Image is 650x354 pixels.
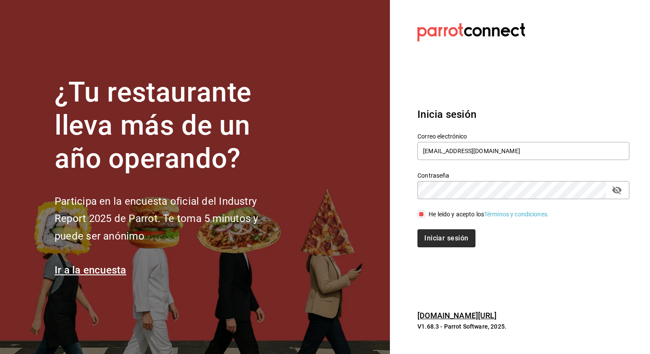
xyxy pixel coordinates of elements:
[55,193,287,245] h2: Participa en la encuesta oficial del Industry Report 2025 de Parrot. Te toma 5 minutos y puede se...
[484,211,549,218] a: Términos y condiciones.
[417,311,497,320] a: [DOMAIN_NAME][URL]
[417,229,475,247] button: Iniciar sesión
[55,264,126,276] a: Ir a la encuesta
[610,183,624,197] button: passwordField
[417,142,629,160] input: Ingresa tu correo electrónico
[417,172,629,179] label: Contraseña
[417,107,629,122] h3: Inicia sesión
[429,210,549,219] div: He leído y acepto los
[55,76,287,175] h1: ¿Tu restaurante lleva más de un año operando?
[417,322,629,331] p: V1.68.3 - Parrot Software, 2025.
[417,133,629,139] label: Correo electrónico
